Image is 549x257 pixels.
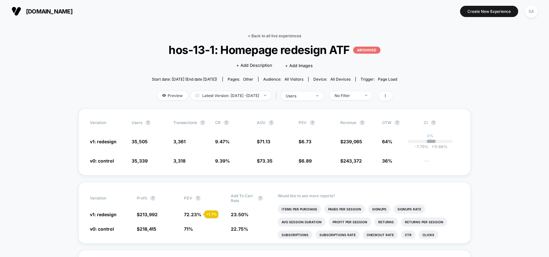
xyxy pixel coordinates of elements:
div: No Filter [335,93,360,98]
button: ? [269,120,274,125]
img: end [264,95,266,96]
p: 0% [427,133,433,138]
span: 23.50 % [231,212,248,217]
li: Subscriptions [278,230,312,239]
span: -7.75 % [415,144,428,149]
li: Returns [374,217,398,226]
button: ? [395,120,400,125]
li: Signups Rate [394,205,425,214]
span: PDV [184,196,192,200]
button: [DOMAIN_NAME] [10,6,74,16]
span: 213,992 [140,212,158,217]
span: 35,339 [132,158,148,164]
span: v1: redesign [90,212,117,217]
button: ? [150,196,155,201]
span: 6.73 [301,139,311,144]
span: v0: control [90,158,114,164]
span: 6.89 [301,158,312,164]
div: Audience: [263,77,303,82]
span: 3,361 [173,139,186,144]
li: Signups [368,205,390,214]
span: + Add Images [285,63,313,68]
span: 35,505 [132,139,148,144]
span: all devices [330,77,351,82]
div: users [286,93,311,98]
span: 73.35 [260,158,273,164]
span: users [132,120,142,125]
img: end [365,95,367,96]
span: 11.66 % [428,144,448,149]
span: $ [299,139,311,144]
img: Visually logo [12,6,21,16]
span: 71.13 [260,139,270,144]
span: Add To Cart Rate [231,193,255,203]
span: Latest Version: [DATE] - [DATE] [191,91,271,100]
span: All Visitors [284,77,303,82]
span: hos-13-1: Homepage redesign ATF [164,43,385,57]
span: v0: control [90,226,114,232]
li: Ctr [401,230,415,239]
li: Pages Per Session [324,205,365,214]
button: ? [431,120,436,125]
span: + Add Description [236,62,272,69]
span: Page Load [378,77,397,82]
span: v1: redesign [90,139,117,144]
button: ? [224,120,229,125]
span: 22.75 % [231,226,248,232]
span: Revenue [340,120,356,125]
span: Profit [137,196,147,200]
span: $ [257,139,270,144]
li: Profit Per Session [329,217,371,226]
button: SA [523,5,539,18]
img: end [316,95,318,96]
span: CI [424,120,459,125]
span: $ [137,226,156,232]
span: 64% [382,139,392,144]
span: other [243,77,253,82]
li: Clicks [419,230,438,239]
span: AOV [257,120,266,125]
span: Variation [90,193,125,203]
div: SA [525,5,537,18]
li: Subscriptions Rate [316,230,360,239]
a: < Back to all live experiences [248,33,301,38]
span: $ [340,139,362,144]
span: OTW [382,120,417,125]
p: Would like to see more reports? [278,193,459,198]
span: 36% [382,158,392,164]
span: 218,415 [140,226,156,232]
span: $ [137,212,158,217]
span: $ [257,158,273,164]
span: Transactions [173,120,197,125]
span: Start date: [DATE] (End date [DATE]) [152,77,217,82]
p: | [430,138,431,143]
span: [DOMAIN_NAME] [26,8,73,15]
span: 72.23 % [184,212,201,217]
span: Device: [308,77,355,82]
span: | [274,91,281,101]
button: Create New Experience [460,6,518,17]
button: ? [360,120,365,125]
span: 243,372 [343,158,362,164]
span: 71 % [184,226,193,232]
span: Preview [157,91,187,100]
button: ? [145,120,151,125]
button: ? [258,196,263,201]
img: calendar [196,94,199,97]
li: Avg Session Duration [278,217,326,226]
button: ? [196,196,201,201]
li: Items Per Purchase [278,205,321,214]
div: Pages: [228,77,253,82]
div: + 1.7 % [205,210,218,218]
span: 9.39 % [215,158,230,164]
span: + [431,144,434,149]
span: PSV [299,120,307,125]
span: CR [215,120,221,125]
button: ? [310,120,315,125]
span: $ [340,158,362,164]
span: 3,318 [173,158,186,164]
span: 9.47 % [215,139,230,144]
button: ? [200,120,205,125]
span: $ [299,158,312,164]
li: Checkout Rate [363,230,398,239]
